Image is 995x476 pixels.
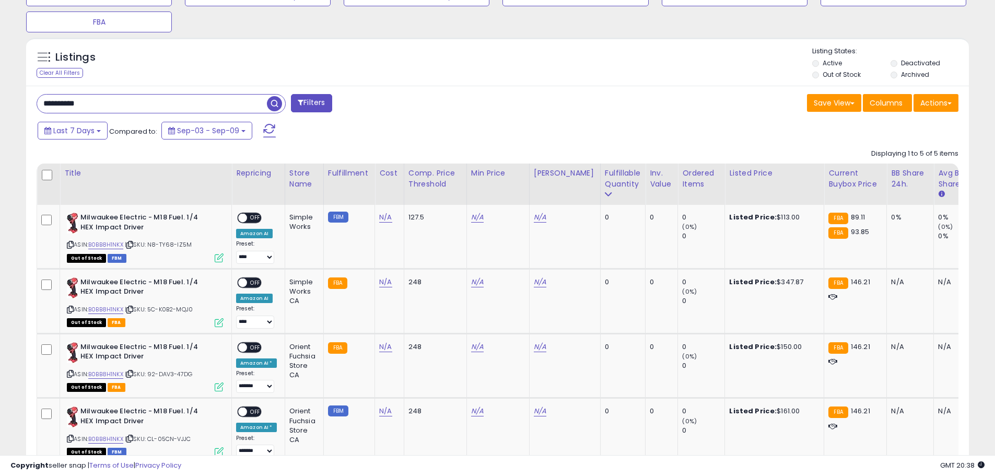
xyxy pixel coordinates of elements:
[682,417,697,425] small: (0%)
[10,460,49,470] strong: Copyright
[89,460,134,470] a: Terms of Use
[471,406,484,416] a: N/A
[328,277,347,289] small: FBA
[901,59,940,67] label: Deactivated
[379,277,392,287] a: N/A
[125,370,192,378] span: | SKU: 92-DAV3-47DG
[851,342,870,352] span: 146.21
[682,361,724,370] div: 0
[729,212,777,222] b: Listed Price:
[729,407,816,416] div: $161.00
[328,212,348,223] small: FBM
[236,423,277,432] div: Amazon AI *
[682,407,724,416] div: 0
[534,277,546,287] a: N/A
[291,94,332,112] button: Filters
[67,342,78,363] img: 31KNF-24edL._SL40_.jpg
[650,342,670,352] div: 0
[471,277,484,287] a: N/A
[408,407,459,416] div: 248
[67,254,106,263] span: All listings that are currently out of stock and unavailable for purchase on Amazon
[67,213,224,261] div: ASIN:
[80,277,207,299] b: Milwaukee Electric - M18 Fuel. 1/4 HEX Impact Driver
[10,461,181,471] div: seller snap | |
[682,223,697,231] small: (0%)
[605,213,637,222] div: 0
[67,342,224,391] div: ASIN:
[408,277,459,287] div: 248
[828,213,848,224] small: FBA
[891,342,926,352] div: N/A
[67,383,106,392] span: All listings that are currently out of stock and unavailable for purchase on Amazon
[379,168,400,179] div: Cost
[605,342,637,352] div: 0
[938,277,973,287] div: N/A
[650,213,670,222] div: 0
[938,231,980,241] div: 0%
[828,342,848,354] small: FBA
[108,318,125,327] span: FBA
[247,214,264,223] span: OFF
[863,94,912,112] button: Columns
[871,149,958,159] div: Displaying 1 to 5 of 5 items
[108,383,125,392] span: FBA
[247,408,264,416] span: OFF
[682,342,724,352] div: 0
[938,190,944,199] small: Avg BB Share.
[471,168,525,179] div: Min Price
[729,168,820,179] div: Listed Price
[88,305,123,314] a: B0BB8H1NKX
[67,277,78,298] img: 31KNF-24edL._SL40_.jpg
[682,352,697,361] small: (0%)
[682,287,697,296] small: (0%)
[328,405,348,416] small: FBM
[650,277,670,287] div: 0
[289,168,319,190] div: Store Name
[67,277,224,326] div: ASIN:
[88,370,123,379] a: B0BB8H1NKX
[379,406,392,416] a: N/A
[823,70,861,79] label: Out of Stock
[289,213,315,231] div: Simple Works
[605,407,637,416] div: 0
[67,407,78,427] img: 31KNF-24edL._SL40_.jpg
[289,277,315,306] div: Simple Works CA
[109,126,157,136] span: Compared to:
[938,407,973,416] div: N/A
[828,227,848,239] small: FBA
[534,168,596,179] div: [PERSON_NAME]
[901,70,929,79] label: Archived
[851,277,870,287] span: 146.21
[88,435,123,444] a: B0BB8H1NKX
[828,277,848,289] small: FBA
[870,98,903,108] span: Columns
[605,277,637,287] div: 0
[236,358,277,368] div: Amazon AI *
[236,294,273,303] div: Amazon AI
[682,277,724,287] div: 0
[471,212,484,223] a: N/A
[53,125,95,136] span: Last 7 Days
[729,277,777,287] b: Listed Price:
[379,342,392,352] a: N/A
[236,229,273,238] div: Amazon AI
[851,212,865,222] span: 89.11
[807,94,861,112] button: Save View
[828,168,882,190] div: Current Buybox Price
[408,213,459,222] div: 127.5
[938,168,976,190] div: Avg BB Share
[328,342,347,354] small: FBA
[682,213,724,222] div: 0
[938,223,953,231] small: (0%)
[67,318,106,327] span: All listings that are currently out of stock and unavailable for purchase on Amazon
[851,227,870,237] span: 93.85
[408,342,459,352] div: 248
[26,11,172,32] button: FBA
[828,407,848,418] small: FBA
[914,94,958,112] button: Actions
[891,213,926,222] div: 0%
[289,342,315,380] div: Orient Fuchsia Store CA
[135,460,181,470] a: Privacy Policy
[938,213,980,222] div: 0%
[80,407,207,428] b: Milwaukee Electric - M18 Fuel. 1/4 HEX Impact Driver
